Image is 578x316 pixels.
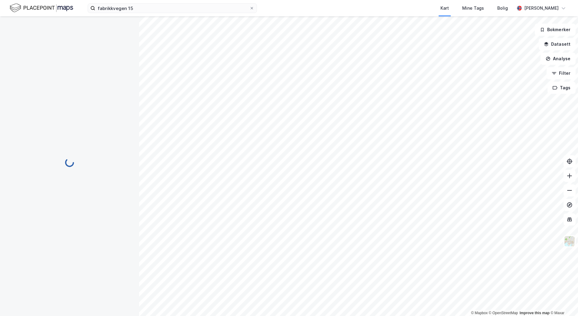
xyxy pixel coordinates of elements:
[520,311,550,315] a: Improve this map
[564,235,575,247] img: Z
[547,82,576,94] button: Tags
[524,5,559,12] div: [PERSON_NAME]
[547,67,576,79] button: Filter
[65,158,74,167] img: spinner.a6d8c91a73a9ac5275cf975e30b51cfb.svg
[548,287,578,316] iframe: Chat Widget
[462,5,484,12] div: Mine Tags
[471,311,488,315] a: Mapbox
[440,5,449,12] div: Kart
[539,38,576,50] button: Datasett
[10,3,73,13] img: logo.f888ab2527a4732fd821a326f86c7f29.svg
[535,24,576,36] button: Bokmerker
[95,4,249,13] input: Søk på adresse, matrikkel, gårdeiere, leietakere eller personer
[489,311,518,315] a: OpenStreetMap
[497,5,508,12] div: Bolig
[541,53,576,65] button: Analyse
